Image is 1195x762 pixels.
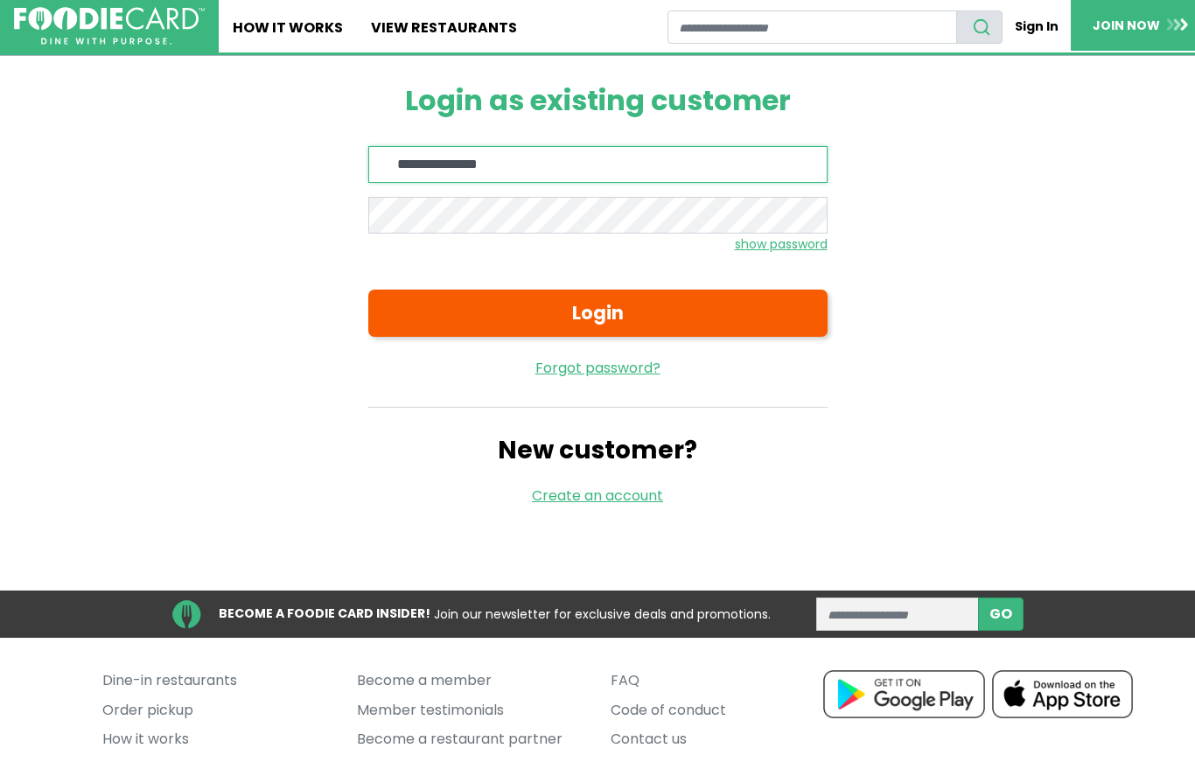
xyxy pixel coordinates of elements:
button: search [956,10,1003,44]
span: Join our newsletter for exclusive deals and promotions. [434,605,771,623]
a: Become a member [357,666,584,696]
button: Login [368,290,828,337]
img: FoodieCard; Eat, Drink, Save, Donate [14,7,205,45]
a: Order pickup [102,696,330,725]
a: FAQ [611,666,838,696]
small: show password [735,235,828,253]
a: Become a restaurant partner [357,724,584,754]
a: How it works [102,724,330,754]
input: enter email address [816,598,979,631]
a: Create an account [532,486,663,506]
a: Forgot password? [368,358,828,379]
a: Member testimonials [357,696,584,725]
a: Contact us [611,724,838,754]
a: Sign In [1003,10,1071,43]
strong: BECOME A FOODIE CARD INSIDER! [219,605,430,622]
h1: Login as existing customer [368,84,828,117]
input: restaurant search [667,10,957,44]
a: Code of conduct [611,696,838,725]
a: Dine-in restaurants [102,666,330,696]
button: subscribe [978,598,1024,631]
h2: New customer? [368,436,828,465]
